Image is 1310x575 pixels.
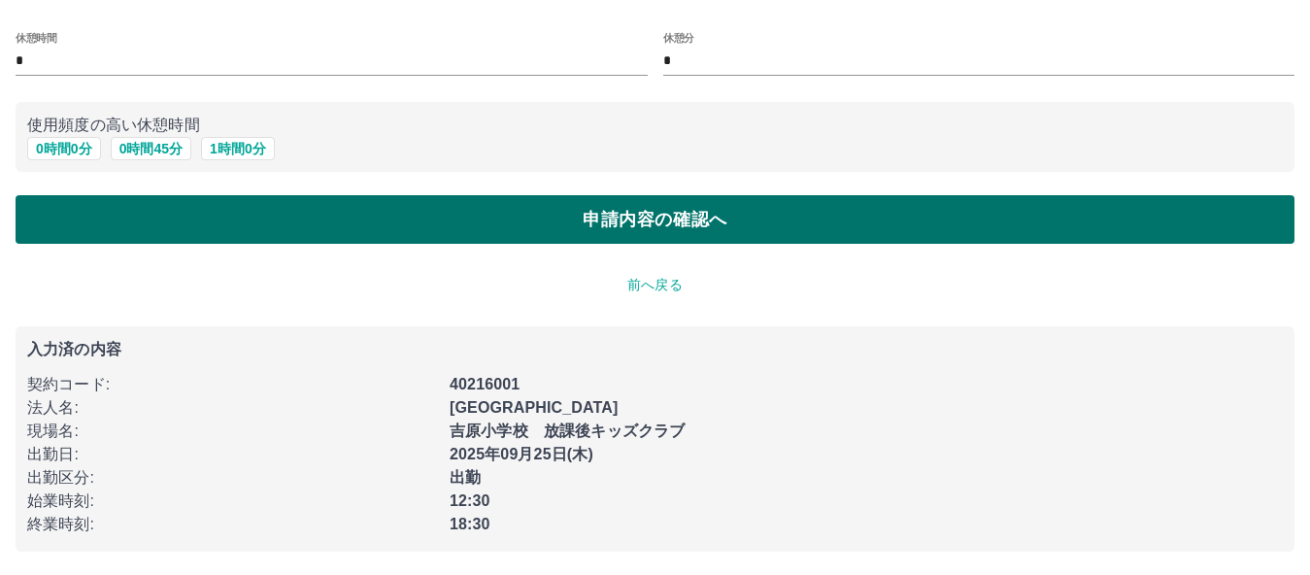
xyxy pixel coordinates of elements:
b: 出勤 [450,469,481,486]
label: 休憩分 [663,30,694,45]
b: 吉原小学校 放課後キッズクラブ [450,423,685,439]
button: 申請内容の確認へ [16,195,1294,244]
button: 0時間45分 [111,137,191,160]
p: 始業時刻 : [27,490,438,513]
b: 40216001 [450,376,520,392]
button: 0時間0分 [27,137,101,160]
p: 法人名 : [27,396,438,420]
p: 使用頻度の高い休憩時間 [27,114,1283,137]
b: 12:30 [450,492,490,509]
p: 契約コード : [27,373,438,396]
b: [GEOGRAPHIC_DATA] [450,399,619,416]
label: 休憩時間 [16,30,56,45]
b: 18:30 [450,516,490,532]
b: 2025年09月25日(木) [450,446,593,462]
p: 出勤日 : [27,443,438,466]
p: 入力済の内容 [27,342,1283,357]
p: 現場名 : [27,420,438,443]
p: 終業時刻 : [27,513,438,536]
p: 出勤区分 : [27,466,438,490]
p: 前へ戻る [16,275,1294,295]
button: 1時間0分 [201,137,275,160]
